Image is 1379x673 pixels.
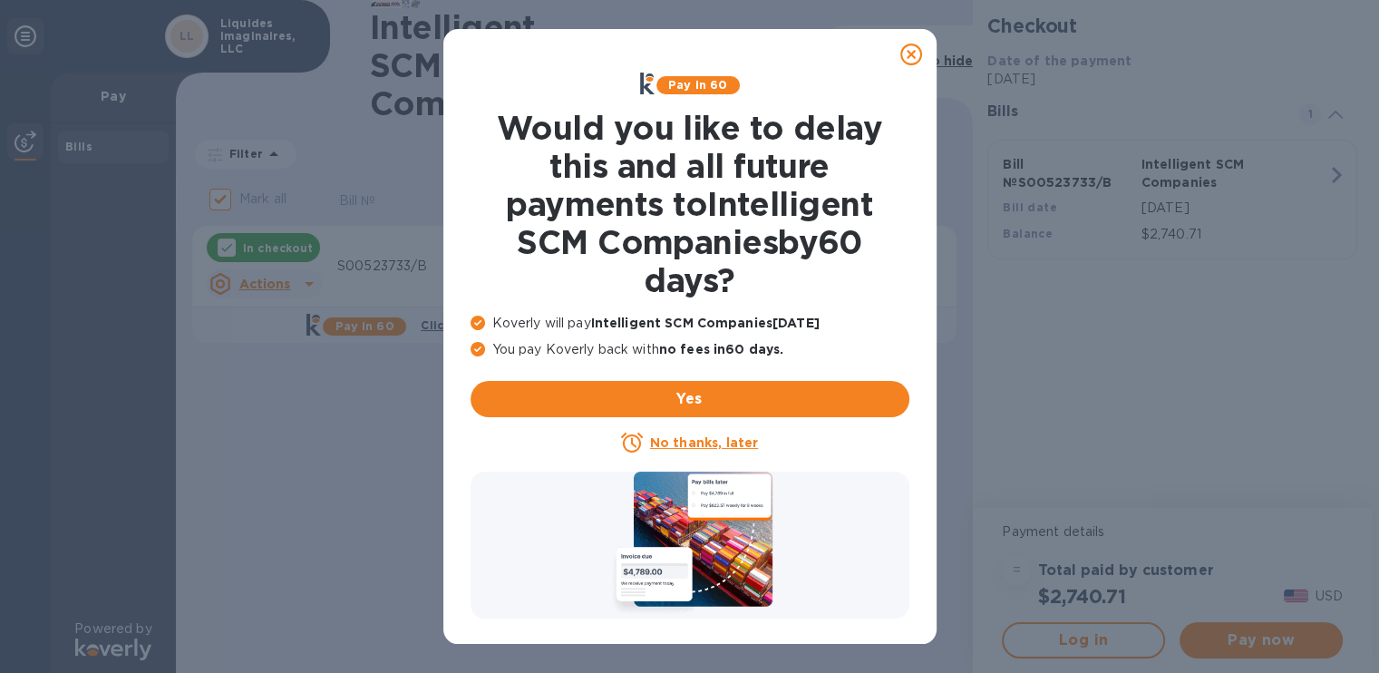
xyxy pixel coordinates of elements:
b: no fees in 60 days . [659,342,783,356]
b: Pay in 60 [668,78,727,92]
span: Yes [485,388,895,410]
b: Intelligent SCM Companies [DATE] [591,316,820,330]
p: Koverly will pay [471,314,909,333]
button: Yes [471,381,909,417]
h1: Would you like to delay this and all future payments to Intelligent SCM Companies by 60 days ? [471,109,909,299]
u: No thanks, later [650,435,758,450]
p: You pay Koverly back with [471,340,909,359]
